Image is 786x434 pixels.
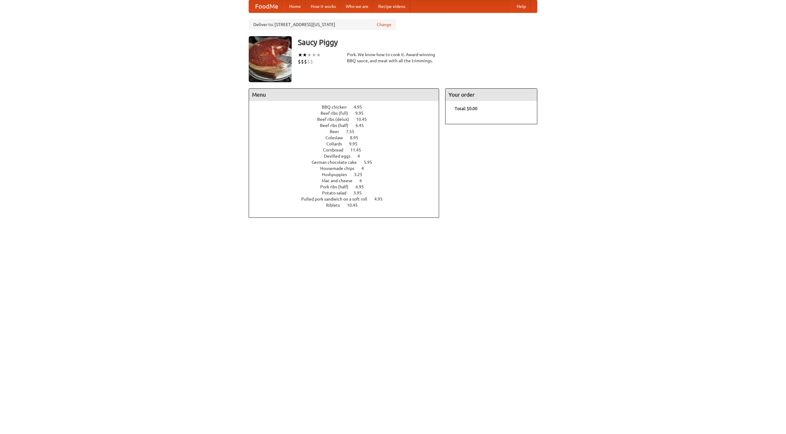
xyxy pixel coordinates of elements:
li: ★ [312,52,316,58]
a: German chocolate cake 5.95 [312,160,383,165]
a: Beer 7.55 [330,129,366,134]
a: Coleslaw 8.95 [325,135,370,140]
span: Potato salad [322,190,352,195]
li: $ [301,58,304,65]
a: Riblets 10.45 [326,203,369,208]
span: Hushpuppies [322,172,353,177]
li: $ [304,58,307,65]
a: Recipe videos [373,0,410,13]
span: 4.95 [374,197,389,202]
a: Beef ribs (full) 9.95 [321,111,375,116]
a: Beef ribs (half) 6.45 [320,123,375,128]
span: Pork ribs (half) [320,184,355,189]
span: German chocolate cake [312,160,363,165]
span: 4 [357,154,366,159]
a: Beef ribs (delux) 10.45 [317,117,378,122]
a: Change [377,21,391,28]
span: 4 [361,166,370,171]
li: $ [310,58,313,65]
span: 6 [360,178,368,183]
li: $ [307,58,310,65]
div: Deliver to: [STREET_ADDRESS][US_STATE] [249,19,396,30]
span: Beef ribs (full) [321,111,354,116]
a: Who we are [341,0,373,13]
li: ★ [307,52,312,58]
span: Cornbread [323,148,349,152]
a: How it works [306,0,341,13]
h3: Saucy Piggy [298,36,537,48]
a: Devilled eggs 4 [324,154,371,159]
a: Collards 9.95 [326,141,369,146]
a: Help [512,0,531,13]
a: Hushpuppies 3.25 [322,172,374,177]
b: Total: $0.00 [455,106,477,111]
span: Riblets [326,203,346,208]
a: Mac and cheese 6 [322,178,373,183]
span: 9.95 [355,111,370,116]
span: Housemade chips [320,166,360,171]
span: 7.55 [346,129,360,134]
li: $ [298,58,301,65]
span: Devilled eggs [324,154,356,159]
span: 9.95 [349,141,364,146]
span: Beer [330,129,345,134]
span: Beef ribs (half) [320,123,355,128]
a: Potato salad 3.95 [322,190,373,195]
span: Pulled pork sandwich on a soft roll [301,197,373,202]
li: ★ [316,52,321,58]
div: Pork. We know how to cook it. Award-winning BBQ sauce, and meat with all the trimmings. [347,52,439,64]
h4: Menu [249,89,439,101]
span: 8.95 [350,135,364,140]
span: 6.45 [356,123,370,128]
span: 10.45 [356,117,373,122]
a: BBQ chicken 4.95 [322,105,373,109]
h4: Your order [446,89,537,101]
span: 3.25 [354,172,368,177]
a: Cornbread 11.45 [323,148,372,152]
span: Beef ribs (delux) [317,117,355,122]
a: FoodMe [249,0,284,13]
li: ★ [298,52,302,58]
span: BBQ chicken [322,105,353,109]
span: 4.95 [354,105,368,109]
img: angular.jpg [249,36,292,82]
span: 6.95 [356,184,370,189]
span: 5.95 [364,160,378,165]
a: Pork ribs (half) 6.95 [320,184,375,189]
span: Collards [326,141,348,146]
li: ★ [302,52,307,58]
a: Pulled pork sandwich on a soft roll 4.95 [301,197,394,202]
a: Housemade chips 4 [320,166,375,171]
span: Mac and cheese [322,178,359,183]
span: Coleslaw [325,135,349,140]
span: 10.45 [347,203,364,208]
a: Home [284,0,306,13]
span: 11.45 [350,148,367,152]
span: 3.95 [353,190,368,195]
